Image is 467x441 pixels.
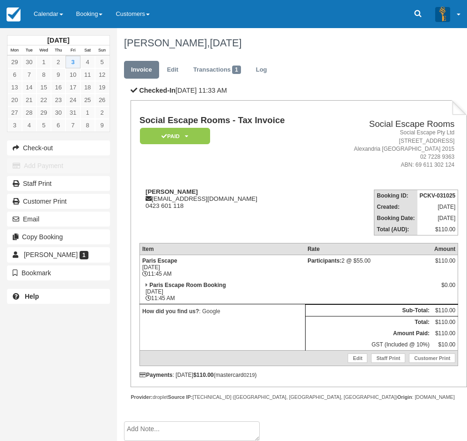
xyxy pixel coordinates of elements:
[66,68,80,81] a: 10
[326,119,455,129] h2: Social Escape Rooms
[193,372,213,378] strong: $110.00
[95,45,109,56] th: Sun
[7,265,110,280] button: Bookmark
[7,158,110,173] button: Add Payment
[51,45,66,56] th: Thu
[139,116,322,125] h1: Social Escape Rooms - Tax Invoice
[374,213,417,224] th: Booking Date:
[66,119,80,132] a: 7
[397,394,412,400] strong: Origin
[374,201,417,213] th: Created:
[139,243,305,255] th: Item
[36,106,51,119] a: 29
[51,68,66,81] a: 9
[51,106,66,119] a: 30
[66,106,80,119] a: 31
[22,68,36,81] a: 7
[36,119,51,132] a: 5
[51,56,66,68] a: 2
[432,328,458,339] td: $110.00
[25,293,39,300] b: Help
[24,251,78,258] span: [PERSON_NAME]
[434,257,455,272] div: $110.00
[80,119,95,132] a: 8
[36,45,51,56] th: Wed
[139,372,458,378] div: : [DATE] (mastercard )
[95,81,109,94] a: 19
[7,68,22,81] a: 6
[432,339,458,351] td: $10.00
[146,188,198,195] strong: [PERSON_NAME]
[374,224,417,235] th: Total (AUD):
[66,45,80,56] th: Fri
[244,372,255,378] small: 0219
[22,45,36,56] th: Tue
[326,129,455,169] address: Social Escape Pty Ltd [STREET_ADDRESS] Alexandria [GEOGRAPHIC_DATA] 2015 02 7228 9363 ABN: 69 611...
[7,194,110,209] a: Customer Print
[142,257,177,264] strong: Paris Escape
[435,7,450,22] img: A3
[95,106,109,119] a: 2
[7,176,110,191] a: Staff Print
[36,94,51,106] a: 22
[22,106,36,119] a: 28
[142,307,303,316] p: : Google
[7,119,22,132] a: 3
[434,282,455,296] div: $0.00
[80,56,95,68] a: 4
[131,86,467,96] p: [DATE] 11:33 AM
[124,37,460,49] h1: [PERSON_NAME],
[51,119,66,132] a: 6
[432,243,458,255] th: Amount
[7,7,21,22] img: checkfront-main-nav-mini-logo.png
[80,106,95,119] a: 1
[36,68,51,81] a: 8
[210,37,241,49] span: [DATE]
[348,353,367,363] a: Edit
[374,190,417,202] th: Booking ID:
[80,251,88,259] span: 1
[420,192,456,199] strong: PCKV-031025
[186,61,248,79] a: Transactions1
[131,394,467,401] div: droplet [TECHNICAL_ID] ([GEOGRAPHIC_DATA], [GEOGRAPHIC_DATA], [GEOGRAPHIC_DATA]) : [DOMAIN_NAME]
[7,212,110,227] button: Email
[7,56,22,68] a: 29
[160,61,185,79] a: Edit
[139,87,175,94] b: Checked-In
[140,128,210,144] em: Paid
[249,61,274,79] a: Log
[139,188,322,209] div: [EMAIL_ADDRESS][DOMAIN_NAME] 0423 601 118
[36,81,51,94] a: 15
[51,81,66,94] a: 16
[139,255,305,280] td: [DATE] 11:45 AM
[305,339,432,351] td: GST (Included @ 10%)
[95,56,109,68] a: 5
[80,68,95,81] a: 11
[305,305,432,316] th: Sub-Total:
[80,45,95,56] th: Sat
[7,229,110,244] button: Copy Booking
[371,353,405,363] a: Staff Print
[417,213,458,224] td: [DATE]
[432,316,458,328] td: $110.00
[36,56,51,68] a: 1
[47,37,69,44] strong: [DATE]
[80,81,95,94] a: 18
[409,353,455,363] a: Customer Print
[66,81,80,94] a: 17
[66,94,80,106] a: 24
[95,119,109,132] a: 9
[139,279,305,304] td: [DATE] 11:45 AM
[7,45,22,56] th: Mon
[95,94,109,106] a: 26
[305,328,432,339] th: Amount Paid:
[51,94,66,106] a: 23
[66,56,80,68] a: 3
[22,81,36,94] a: 14
[305,316,432,328] th: Total:
[80,94,95,106] a: 25
[139,127,207,145] a: Paid
[124,61,159,79] a: Invoice
[232,66,241,74] span: 1
[7,81,22,94] a: 13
